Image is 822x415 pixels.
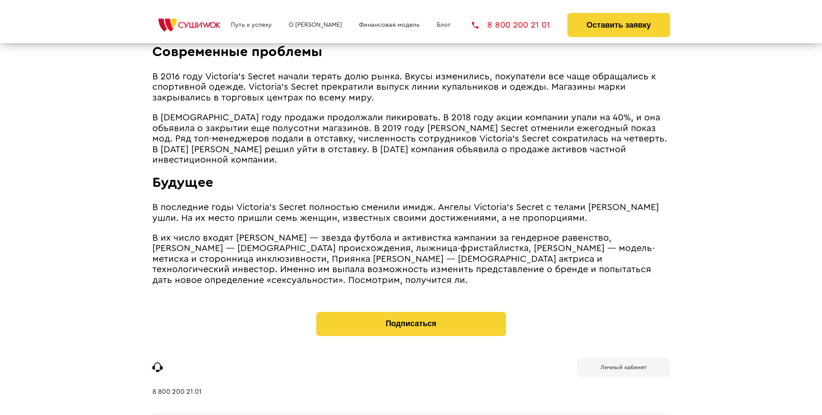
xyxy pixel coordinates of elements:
[487,21,550,29] span: 8 800 200 21 01
[577,358,670,377] a: Личный кабинет
[289,22,342,28] a: О [PERSON_NAME]
[152,203,659,223] span: В последние годы Victoria's Secret полностью сменили имидж. Ангелы Victoria's Secret с телами [PE...
[152,388,202,414] a: 8 800 200 21 01
[316,312,506,336] button: Подписаться
[601,365,646,370] b: Личный кабинет
[231,22,272,28] a: Путь к успеху
[152,45,322,59] span: Современные проблемы
[359,22,420,28] a: Финансовая модель
[152,113,667,164] span: В [DEMOGRAPHIC_DATA] году продажи продолжали пикировать. В 2018 году акции компании упали на 40%,...
[152,233,655,285] span: В их число входят [PERSON_NAME] ― звезда футбола и активистка кампании за гендерное равенство, [P...
[437,22,450,28] a: Блог
[152,176,213,189] span: Будущее
[567,13,670,37] button: Оставить заявку
[472,21,550,29] a: 8 800 200 21 01
[152,72,656,102] span: В 2016 году Victoria's Secret начали терять долю рынка. Вкусы изменились, покупатели все чаще обр...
